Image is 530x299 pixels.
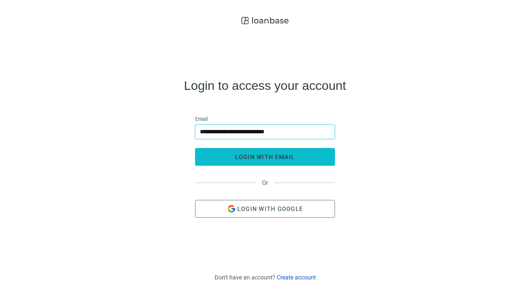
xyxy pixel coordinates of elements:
button: Login with Google [195,200,335,218]
span: Email [195,115,208,123]
div: Don't have an account? [215,274,316,281]
span: Login with Google [237,205,303,212]
a: Create account [277,274,316,281]
button: login with email [195,148,335,166]
span: Or [256,179,274,186]
span: login with email [235,154,295,161]
h4: Login to access your account [184,80,346,91]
